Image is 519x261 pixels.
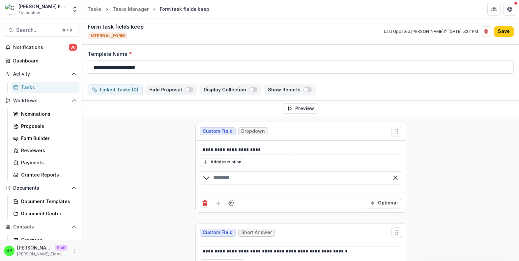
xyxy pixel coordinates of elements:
button: Display Collection [200,84,261,95]
button: Required [366,198,402,208]
button: More [70,247,78,255]
div: Tasks Manager [113,6,149,12]
p: Hide Proposal [149,87,185,93]
button: Save [494,26,514,37]
span: Activity [13,71,69,77]
span: Foundation [18,10,40,16]
div: Proposals [21,123,74,130]
button: Move field [391,126,402,136]
span: Custom Field [203,129,233,134]
div: Griffin Perry [6,249,12,253]
button: Adddescription [200,158,244,166]
a: Grantees [11,235,79,246]
p: Staff [55,245,68,251]
a: Form Builder [11,133,79,144]
a: Grantee Reports [11,169,79,180]
button: Open Workflows [3,95,79,106]
button: Show Reports [264,84,316,95]
button: Open Documents [3,183,79,193]
span: Notifications [13,45,69,50]
button: Partners [487,3,501,16]
span: Short Answer [241,230,272,235]
nav: breadcrumb [85,4,212,14]
a: Document Templates [11,196,79,207]
button: Field Settings [226,198,237,208]
div: Tasks [88,6,101,12]
span: Workflows [13,98,69,104]
div: Dashboard [13,57,74,64]
button: Preview [283,103,318,114]
div: Tasks [21,84,74,91]
div: Form Builder [21,135,74,142]
button: Notifications30 [3,42,79,53]
a: Nominations [11,108,79,119]
button: Move field [391,227,402,238]
div: Grantee Reports [21,171,74,178]
span: INTERNAL_FORM [88,33,127,39]
p: [PERSON_NAME] [17,244,52,251]
a: Document Center [11,208,79,219]
button: Remove option [390,173,401,183]
p: Last Updated: [PERSON_NAME] @ [DATE] 5:27 PM [384,29,478,35]
a: Tasks [85,4,104,14]
span: Documents [13,185,69,191]
p: Display Collection [204,87,249,93]
img: Griffin Foundation [5,4,16,14]
div: Grantees [21,237,74,244]
button: Search... [3,24,79,37]
button: Open entity switcher [70,3,79,16]
span: Contacts [13,224,69,230]
div: [PERSON_NAME] Foundation [18,3,68,10]
a: Reviewers [11,145,79,156]
button: Delete template [481,26,491,37]
span: Search... [16,27,58,33]
div: Form task fields keep [160,6,209,12]
div: Document Center [21,210,74,217]
button: Add field [213,198,223,208]
button: dependent-tasks [88,84,143,95]
div: Payments [21,159,74,166]
a: Tasks [11,82,79,93]
button: Hide Proposal [145,84,197,95]
button: Get Help [503,3,516,16]
span: 30 [69,44,77,51]
a: Proposals [11,121,79,131]
div: Nominations [21,110,74,117]
div: Reviewers [21,147,74,154]
div: ⌘ + K [61,27,74,34]
a: Payments [11,157,79,168]
span: Dropdown [241,129,265,134]
a: Dashboard [3,55,79,66]
a: Tasks Manager [110,4,151,14]
h2: Form task fields keep [88,24,144,30]
button: Delete field [200,198,210,208]
label: Template Name [88,50,510,58]
div: Document Templates [21,198,74,205]
p: Show Reports [268,87,303,93]
span: Custom Field [203,230,233,235]
button: Open Contacts [3,222,79,232]
p: [PERSON_NAME][EMAIL_ADDRESS][DOMAIN_NAME] [17,251,68,257]
button: Open Activity [3,69,79,79]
